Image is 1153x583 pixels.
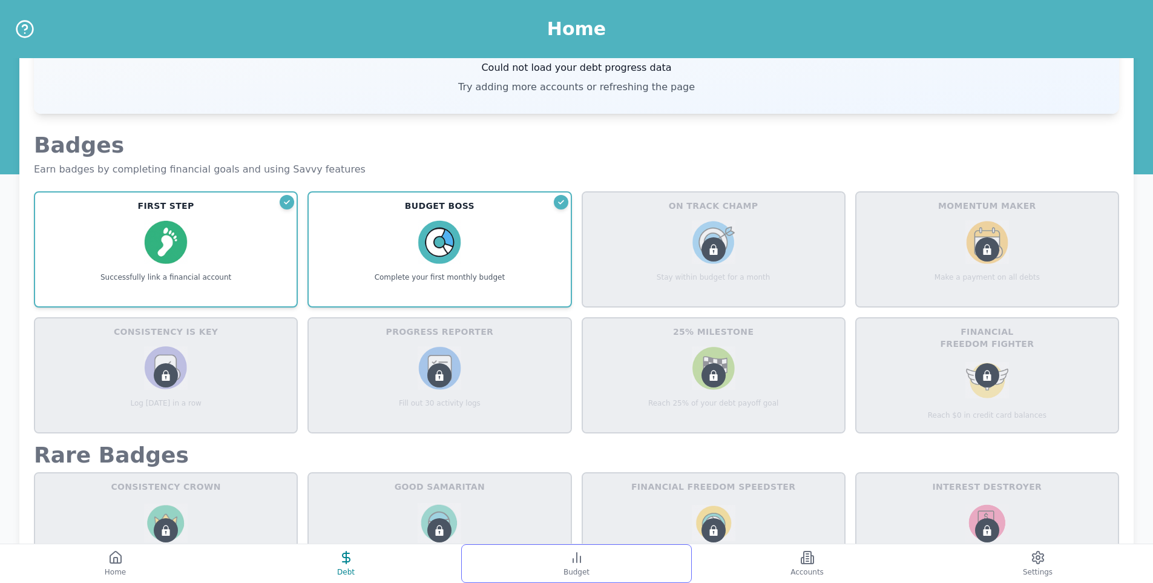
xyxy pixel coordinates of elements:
button: Debt [231,544,461,583]
img: First Step Badge [144,220,188,264]
h3: First Step [138,200,194,212]
button: Accounts [692,544,922,583]
h3: Budget Boss [405,200,475,212]
p: Try adding more accounts or refreshing the page [458,80,695,94]
span: Budget [563,567,590,577]
p: Complete your first monthly budget [375,272,505,282]
h3: Could not load your debt progress data [458,61,695,75]
button: Budget [461,544,692,583]
span: Settings [1023,567,1053,577]
span: Debt [337,567,355,577]
button: Settings [922,544,1153,583]
span: Home [105,567,126,577]
button: Help [15,19,35,39]
h2: Badges [34,133,1119,157]
span: Accounts [790,567,824,577]
img: Budget Boss Badge [418,220,461,264]
p: Earn badges by completing financial goals and using Savvy features [34,162,1119,177]
h1: Home [547,18,606,40]
p: Successfully link a financial account [100,272,231,282]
